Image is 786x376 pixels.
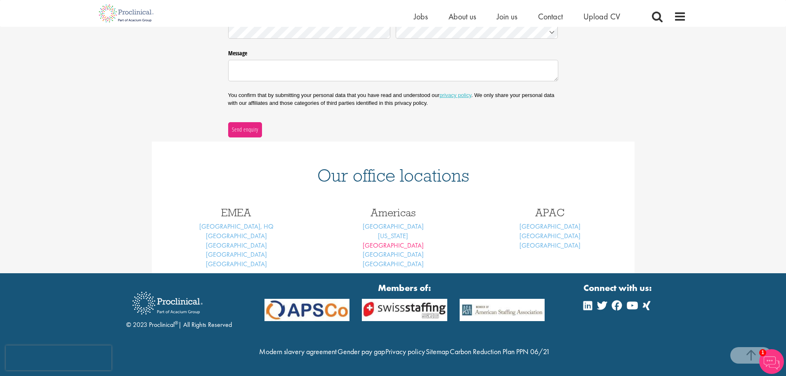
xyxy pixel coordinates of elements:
[259,347,337,356] a: Modern slavery agreement
[231,125,258,134] span: Send enquiry
[519,241,581,250] a: [GEOGRAPHIC_DATA]
[338,347,385,356] a: Gender pay gap
[126,286,209,320] img: Proclinical Recruitment
[426,347,449,356] a: Sitemap
[453,299,551,322] img: APSCo
[519,222,581,231] a: [GEOGRAPHIC_DATA]
[206,250,267,259] a: [GEOGRAPHIC_DATA]
[439,92,471,98] a: privacy policy
[378,232,408,240] a: [US_STATE]
[759,349,766,356] span: 1
[363,222,424,231] a: [GEOGRAPHIC_DATA]
[126,286,232,330] div: © 2023 Proclinical | All Rights Reserved
[164,166,622,184] h1: Our office locations
[538,11,563,22] a: Contact
[164,207,309,218] h3: EMEA
[6,345,111,370] iframe: reCAPTCHA
[396,25,558,39] input: Country
[206,241,267,250] a: [GEOGRAPHIC_DATA]
[414,11,428,22] a: Jobs
[199,222,274,231] a: [GEOGRAPHIC_DATA], HQ
[228,122,262,137] button: Send enquiry
[583,11,620,22] a: Upload CV
[385,347,425,356] a: Privacy policy
[519,232,581,240] a: [GEOGRAPHIC_DATA]
[478,207,622,218] h3: APAC
[264,281,545,294] strong: Members of:
[363,260,424,268] a: [GEOGRAPHIC_DATA]
[321,207,465,218] h3: Americas
[175,319,178,326] sup: ®
[497,11,517,22] a: Join us
[228,47,558,57] label: Message
[206,260,267,268] a: [GEOGRAPHIC_DATA]
[363,241,424,250] a: [GEOGRAPHIC_DATA]
[448,11,476,22] a: About us
[450,347,550,356] a: Carbon Reduction Plan PPN 06/21
[583,281,654,294] strong: Connect with us:
[363,250,424,259] a: [GEOGRAPHIC_DATA]
[759,349,784,374] img: Chatbot
[356,299,453,322] img: APSCo
[206,232,267,240] a: [GEOGRAPHIC_DATA]
[258,299,356,322] img: APSCo
[228,25,391,39] input: State / Province / Region
[228,92,558,106] p: You confirm that by submitting your personal data that you have read and understood our . We only...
